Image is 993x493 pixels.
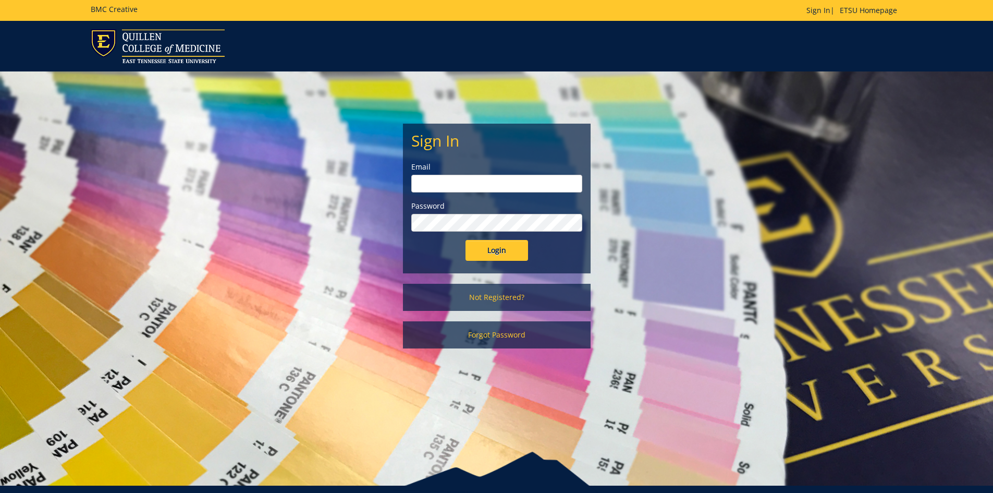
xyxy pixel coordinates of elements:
label: Email [411,162,582,172]
p: | [806,5,902,16]
a: Forgot Password [403,321,591,348]
img: ETSU logo [91,29,225,63]
a: Sign In [806,5,830,15]
a: ETSU Homepage [835,5,902,15]
input: Login [465,240,528,261]
h5: BMC Creative [91,5,138,13]
a: Not Registered? [403,284,591,311]
label: Password [411,201,582,211]
h2: Sign In [411,132,582,149]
